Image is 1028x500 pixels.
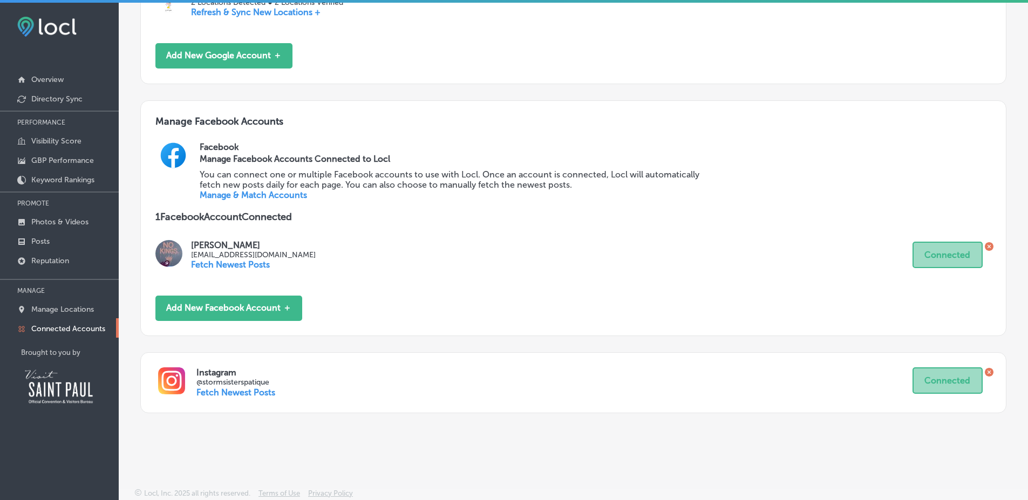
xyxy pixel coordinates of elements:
p: Visibility Score [31,136,81,146]
p: Manage Locations [31,305,94,314]
p: GBP Performance [31,156,94,165]
h3: Manage Facebook Accounts [155,115,991,142]
p: Reputation [31,256,69,265]
a: Manage & Match Accounts [200,190,307,200]
img: fda3e92497d09a02dc62c9cd864e3231.png [17,17,77,37]
p: Brought to you by [21,348,119,357]
button: Connected [913,242,983,268]
p: Overview [31,75,64,84]
button: Add New Google Account ＋ [155,43,292,69]
button: Connected [913,367,983,394]
p: Instagram [196,367,913,378]
h2: Facebook [200,142,991,152]
p: Fetch Newest Posts [191,259,316,270]
img: Visit Saint Paul [21,365,97,407]
p: [PERSON_NAME] [191,240,316,250]
p: Directory Sync [31,94,83,104]
p: 1 Facebook Account Connected [155,211,991,223]
p: @stormsisterspatique [196,378,913,387]
p: Posts [31,237,50,246]
p: You can connect one or multiple Facebook accounts to use with Locl. Once an account is connected,... [200,169,714,190]
p: Connected Accounts [31,324,105,333]
p: Photos & Videos [31,217,88,227]
p: Refresh & Sync New Locations + [191,7,405,17]
p: Locl, Inc. 2025 all rights reserved. [144,489,250,497]
p: Fetch Newest Posts [196,387,275,398]
p: [EMAIL_ADDRESS][DOMAIN_NAME] [191,250,316,259]
button: Add New Facebook Account ＋ [155,296,302,321]
p: Keyword Rankings [31,175,94,184]
h3: Manage Facebook Accounts Connected to Locl [200,154,714,164]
